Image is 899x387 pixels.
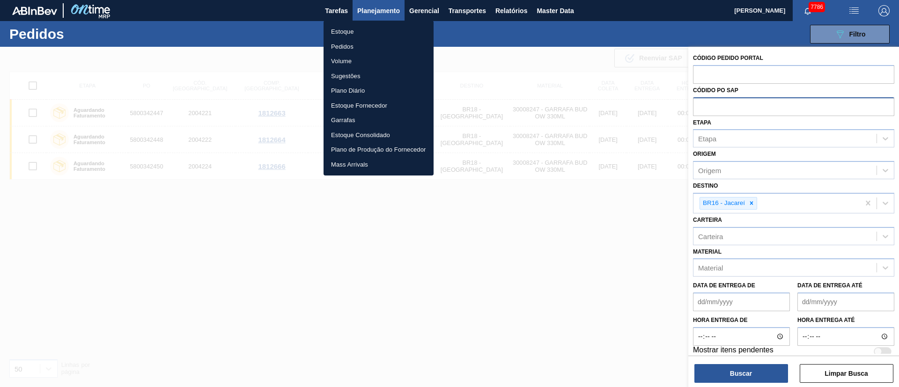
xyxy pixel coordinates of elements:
[324,113,434,128] a: Garrafas
[324,128,434,143] a: Estoque Consolidado
[324,157,434,172] a: Mass Arrivals
[324,54,434,69] a: Volume
[324,98,434,113] a: Estoque Fornecedor
[324,24,434,39] a: Estoque
[324,83,434,98] a: Plano Diário
[324,142,434,157] a: Plano de Produção do Fornecedor
[324,69,434,84] a: Sugestões
[324,39,434,54] a: Pedidos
